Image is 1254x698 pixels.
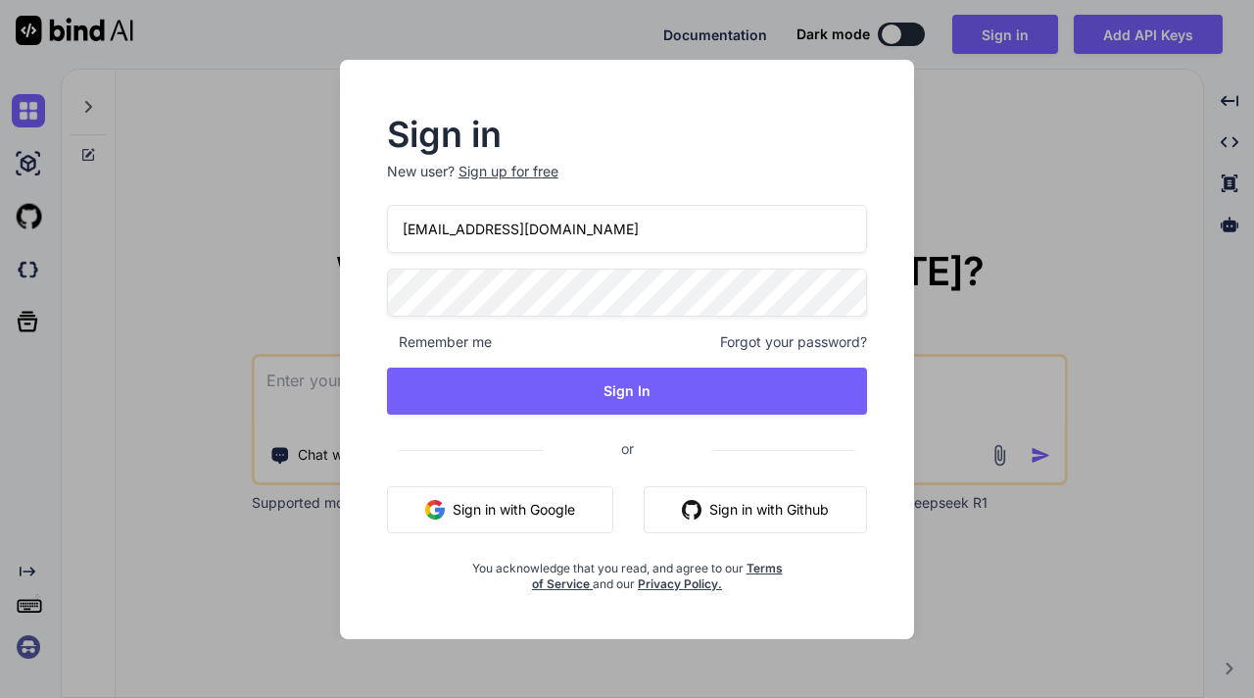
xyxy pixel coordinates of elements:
[720,332,867,352] span: Forgot your password?
[387,119,868,150] h2: Sign in
[425,500,445,520] img: google
[387,205,868,253] input: Login or Email
[543,424,712,473] span: or
[682,500,701,520] img: github
[644,486,867,533] button: Sign in with Github
[387,368,868,415] button: Sign In
[466,549,787,592] div: You acknowledge that you read, and agree to our and our
[458,162,558,181] div: Sign up for free
[387,332,492,352] span: Remember me
[532,561,783,591] a: Terms of Service
[387,162,868,205] p: New user?
[387,486,613,533] button: Sign in with Google
[638,576,722,591] a: Privacy Policy.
